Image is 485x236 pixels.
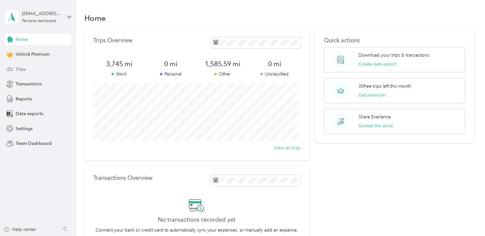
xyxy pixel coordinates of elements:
p: Connect your bank or credit card to automatically sync your expenses, or manually add an expense. [96,227,298,233]
p: Personal [145,71,197,77]
span: Unlock Premium [16,51,49,58]
p: 30 free trips left this month [358,83,411,90]
p: Unclassified [249,71,300,77]
span: 0 mi [249,59,300,68]
p: Transactions Overview [93,175,152,181]
span: Trips [16,66,26,73]
button: View all trips [274,145,300,151]
span: 1,585.59 mi [197,59,249,68]
span: Team Dashboard [16,140,51,147]
span: 3,745 mi [93,59,145,68]
h1: Home [84,15,105,21]
span: Home [16,36,28,43]
h2: No transactions recorded yet [158,216,235,223]
span: Reports [16,96,32,102]
span: Data exports [16,110,43,117]
span: Transactions [16,81,42,87]
button: Get premium [358,92,386,98]
span: 0 mi [145,59,197,68]
p: Work [93,71,145,77]
p: Download your trips & transactions [358,52,429,59]
div: Personal dashboard [22,19,56,23]
button: Create data export [358,61,396,67]
span: Settings [16,125,33,132]
button: Spread the word [358,122,393,129]
div: [EMAIL_ADDRESS][DOMAIN_NAME] [22,10,62,17]
p: Trips Overview [93,37,132,44]
p: Share Everlance [358,114,391,120]
button: Help center [4,226,36,233]
p: Other [197,71,249,77]
iframe: Everlance-gr Chat Button Frame [449,200,485,236]
p: Quick actions [324,37,465,44]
